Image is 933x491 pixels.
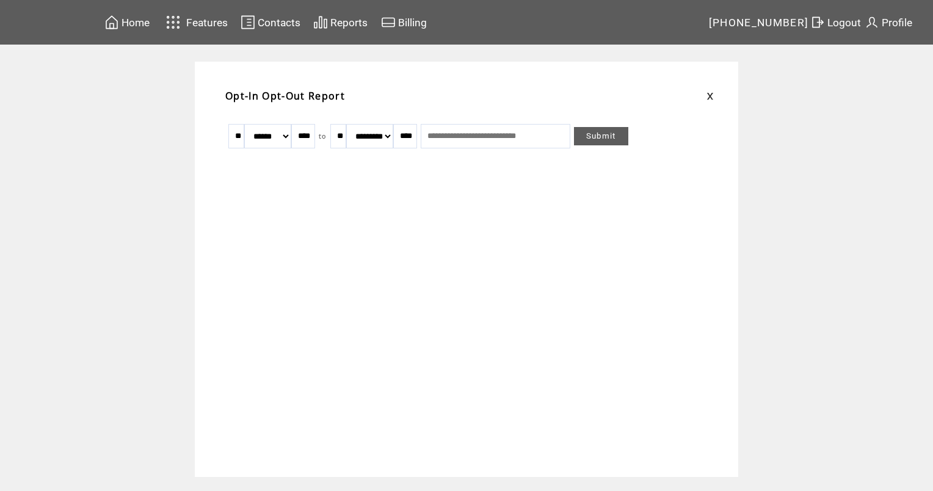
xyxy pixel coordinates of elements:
a: Profile [863,13,914,32]
span: Home [122,16,150,29]
a: Logout [808,13,863,32]
span: to [319,132,327,140]
span: Features [186,16,228,29]
img: contacts.svg [241,15,255,30]
span: Opt-In Opt-Out Report [225,89,345,103]
span: Billing [398,16,427,29]
img: chart.svg [313,15,328,30]
a: Contacts [239,13,302,32]
span: [PHONE_NUMBER] [709,16,809,29]
a: Submit [574,127,628,145]
img: profile.svg [865,15,879,30]
img: creidtcard.svg [381,15,396,30]
span: Profile [882,16,912,29]
img: home.svg [104,15,119,30]
a: Billing [379,13,429,32]
img: features.svg [162,12,184,32]
span: Logout [827,16,861,29]
img: exit.svg [810,15,825,30]
a: Reports [311,13,369,32]
a: Features [161,10,230,34]
span: Reports [330,16,368,29]
span: Contacts [258,16,300,29]
a: Home [103,13,151,32]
